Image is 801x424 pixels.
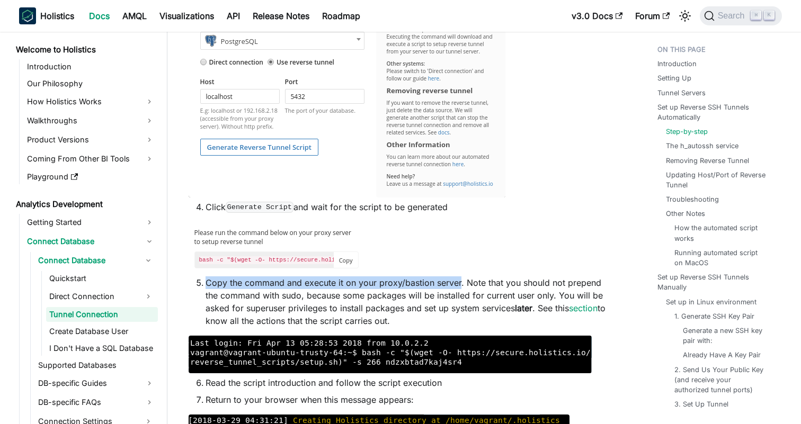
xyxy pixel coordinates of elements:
[35,252,139,269] a: Connect Database
[8,32,167,424] nav: Docs sidebar
[674,413,754,423] a: 3. Add New Data Source
[316,7,367,24] a: Roadmap
[19,7,36,24] img: Holistics
[683,326,763,346] a: Generate a new SSH key pair with:
[24,76,158,91] a: Our Philosophy
[700,6,782,25] button: Search (Command+K)
[629,7,676,24] a: Forum
[220,7,246,24] a: API
[24,93,158,110] a: How Holistics Works
[206,376,615,389] li: Read the script introduction and follow the script execution
[674,311,754,321] a: 1. Generate SSH Key Pair
[666,194,719,204] a: Troubleshooting
[46,307,158,322] a: Tunnel Connection
[764,11,775,20] kbd: K
[24,214,158,231] a: Getting Started
[13,42,158,57] a: Welcome to Holistics
[24,233,158,250] a: Connect Database
[565,7,629,24] a: v3.0 Docs
[246,7,316,24] a: Release Notes
[226,202,293,212] code: Generate Script
[46,271,158,286] a: Quickstart
[657,88,706,98] a: Tunnel Servers
[666,141,738,151] a: The h_autossh service
[13,197,158,212] a: Analytics Development
[666,156,749,166] a: Removing Reverse Tunnel
[24,169,158,184] a: Playground
[715,11,751,21] span: Search
[35,358,158,373] a: Supported Databases
[674,365,767,395] a: 2. Send Us Your Public Key (and receive your authorized tunnel ports)
[153,7,220,24] a: Visualizations
[751,11,761,20] kbd: ⌘
[666,209,705,219] a: Other Notes
[35,375,158,392] a: DB-specific Guides
[677,7,693,24] button: Switch between dark and light mode (currently light mode)
[46,341,158,356] a: I Don't Have a SQL Database
[206,276,615,327] li: Copy the command and execute it on your proxy/bastion server. Note that you should not prepend th...
[46,288,139,305] a: Direct Connection
[139,288,158,305] button: Expand sidebar category 'Direct Connection'
[569,303,598,313] a: section
[206,201,615,213] li: Click and wait for the script to be generated
[674,223,767,243] a: How the automated script works
[683,350,761,360] a: Already Have A Key Pair
[19,7,74,24] a: HolisticsHolistics
[206,393,615,406] li: Return to your browser when this message appears:
[83,7,116,24] a: Docs
[674,399,728,409] a: 3. Set Up Tunnel
[139,252,158,269] button: Collapse sidebar category 'Connect Database'
[657,272,776,292] a: Set up Reverse SSH Tunnels Manually
[35,394,158,411] a: DB-specific FAQs
[657,59,697,69] a: Introduction
[666,127,708,137] a: Step-by-step
[116,7,153,24] a: AMQL
[674,248,767,268] a: Running automated script on MacOS
[657,102,776,122] a: Set up Reverse SSH Tunnels Automatically
[666,170,771,190] a: Updating Host/Port of Reverse Tunnel
[24,150,158,167] a: Coming From Other BI Tools
[657,73,691,83] a: Setting Up
[24,59,158,74] a: Introduction
[24,112,158,129] a: Walkthroughs
[666,297,756,307] a: Set up in Linux environment
[515,303,532,313] strong: later
[46,324,158,339] a: Create Database User
[24,131,158,148] a: Product Versions
[40,10,74,22] b: Holistics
